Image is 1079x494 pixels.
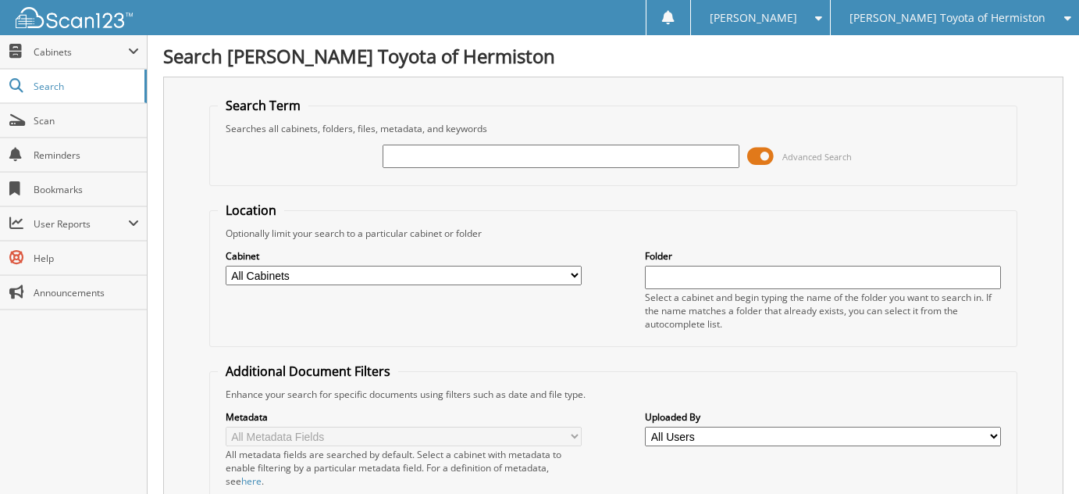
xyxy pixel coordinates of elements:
[226,448,582,488] div: All metadata fields are searched by default. Select a cabinet with metadata to enable filtering b...
[782,151,852,163] span: Advanced Search
[645,249,1001,263] label: Folder
[218,122,1010,135] div: Searches all cabinets, folders, files, metadata, and keywords
[226,410,582,424] label: Metadata
[34,80,137,93] span: Search
[34,183,139,196] span: Bookmarks
[34,45,128,59] span: Cabinets
[645,410,1001,424] label: Uploaded By
[34,149,139,162] span: Reminders
[218,227,1010,240] div: Optionally limit your search to a particular cabinet or folder
[34,114,139,127] span: Scan
[218,202,284,219] legend: Location
[849,13,1045,23] span: [PERSON_NAME] Toyota of Hermiston
[16,7,133,28] img: scan123-logo-white.svg
[218,97,308,114] legend: Search Term
[34,217,128,231] span: User Reports
[34,286,139,299] span: Announcements
[218,388,1010,401] div: Enhance your search for specific documents using filters such as date and file type.
[218,363,398,380] legend: Additional Document Filters
[34,252,139,265] span: Help
[710,13,797,23] span: [PERSON_NAME]
[163,43,1063,69] h1: Search [PERSON_NAME] Toyota of Hermiston
[226,249,582,263] label: Cabinet
[645,291,1001,331] div: Select a cabinet and begin typing the name of the folder you want to search in. If the name match...
[241,474,262,488] a: here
